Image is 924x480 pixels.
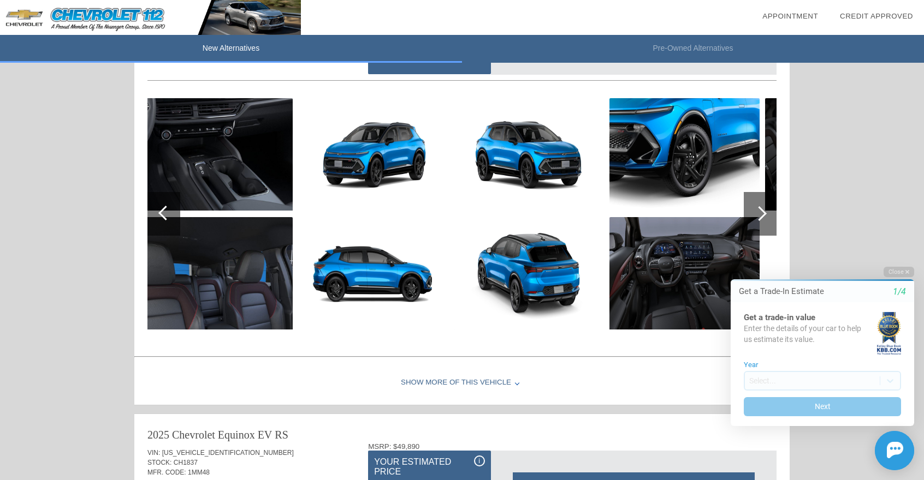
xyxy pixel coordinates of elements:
a: Appointment [762,12,818,20]
div: i [474,455,485,466]
span: MFR. CODE: [147,469,186,476]
span: VIN: [147,449,160,457]
li: Pre-Owned Alternatives [462,35,924,63]
img: 6.jpg [609,217,760,329]
div: MSRP: $49,890 [368,442,777,451]
span: STOCK: [147,459,171,466]
img: 2.jpg [298,217,448,329]
img: 7.jpg [765,98,915,211]
span: [US_VEHICLE_IDENTIFICATION_NUMBER] [162,449,294,457]
iframe: Chat Assistance [708,257,924,480]
img: 3.jpg [454,98,604,211]
img: 1.jpg [298,98,448,211]
img: 5.jpg [609,98,760,211]
div: 2025 Chevrolet Equinox EV [147,427,272,442]
span: 1MM48 [188,469,210,476]
div: Show More of this Vehicle [134,361,790,405]
div: Your Estimated Price [374,455,484,478]
img: 4.jpg [454,217,604,329]
div: RS [275,427,288,442]
img: 26.jpg [143,98,293,211]
a: Credit Approved [840,12,913,20]
img: 27.jpg [143,217,293,329]
span: CH1837 [174,459,198,466]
